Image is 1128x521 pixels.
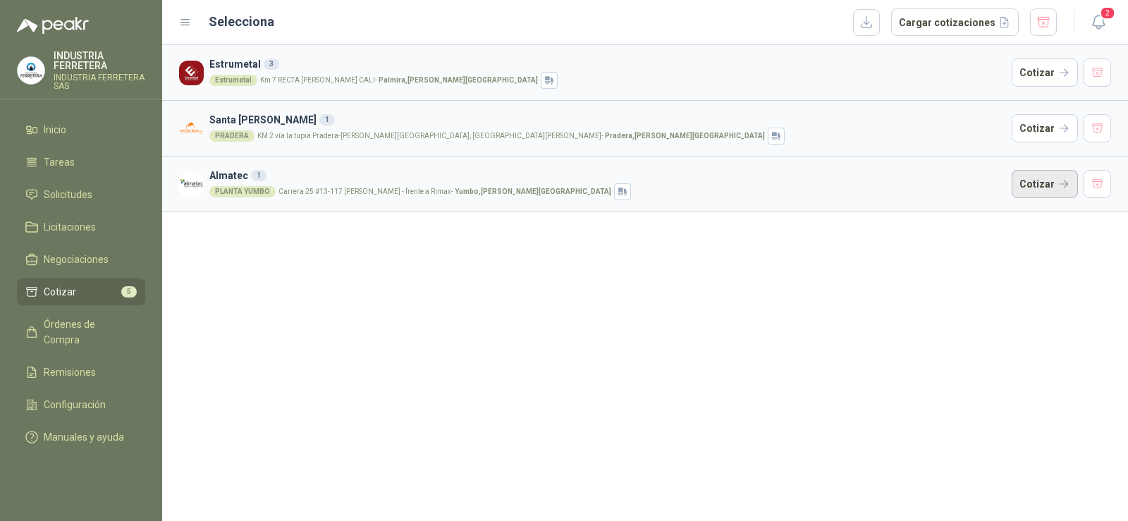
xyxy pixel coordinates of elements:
[260,77,538,84] p: Km 7 RECTA [PERSON_NAME] CALI -
[278,188,611,195] p: Carrera 25 #13-117 [PERSON_NAME] - frente a Rimax -
[44,429,124,445] span: Manuales y ayuda
[379,76,538,84] strong: Palmira , [PERSON_NAME][GEOGRAPHIC_DATA]
[17,311,145,353] a: Órdenes de Compra
[179,172,204,197] img: Company Logo
[44,154,75,170] span: Tareas
[257,133,765,140] p: KM 2 vía la tupia Pradera-[PERSON_NAME][GEOGRAPHIC_DATA], [GEOGRAPHIC_DATA][PERSON_NAME] -
[1100,6,1115,20] span: 2
[44,187,92,202] span: Solicitudes
[17,17,89,34] img: Logo peakr
[179,61,204,85] img: Company Logo
[1012,114,1078,142] button: Cotizar
[17,116,145,143] a: Inicio
[17,149,145,176] a: Tareas
[209,112,1006,128] h3: Santa [PERSON_NAME]
[209,75,257,86] div: Estrumetal
[44,317,132,348] span: Órdenes de Compra
[44,364,96,380] span: Remisiones
[17,278,145,305] a: Cotizar5
[18,57,44,84] img: Company Logo
[209,186,276,197] div: PLANTA YUMBO
[17,181,145,208] a: Solicitudes
[121,286,137,298] span: 5
[209,56,1006,72] h3: Estrumetal
[455,188,611,195] strong: Yumbo , [PERSON_NAME][GEOGRAPHIC_DATA]
[1086,10,1111,35] button: 2
[1012,59,1078,87] button: Cotizar
[44,219,96,235] span: Licitaciones
[17,424,145,450] a: Manuales y ayuda
[17,246,145,273] a: Negociaciones
[209,130,255,142] div: PRADERA
[17,391,145,418] a: Configuración
[319,114,335,125] div: 1
[605,132,765,140] strong: Pradera , [PERSON_NAME][GEOGRAPHIC_DATA]
[209,168,1006,183] h3: Almatec
[44,252,109,267] span: Negociaciones
[17,214,145,240] a: Licitaciones
[54,51,145,71] p: INDUSTRIA FERRETERA
[54,73,145,90] p: INDUSTRIA FERRETERA SAS
[179,116,204,141] img: Company Logo
[44,122,66,137] span: Inicio
[251,170,266,181] div: 1
[264,59,279,70] div: 3
[209,12,274,32] h2: Selecciona
[891,8,1019,37] button: Cargar cotizaciones
[44,397,106,412] span: Configuración
[44,284,76,300] span: Cotizar
[17,359,145,386] a: Remisiones
[1012,170,1078,198] button: Cotizar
